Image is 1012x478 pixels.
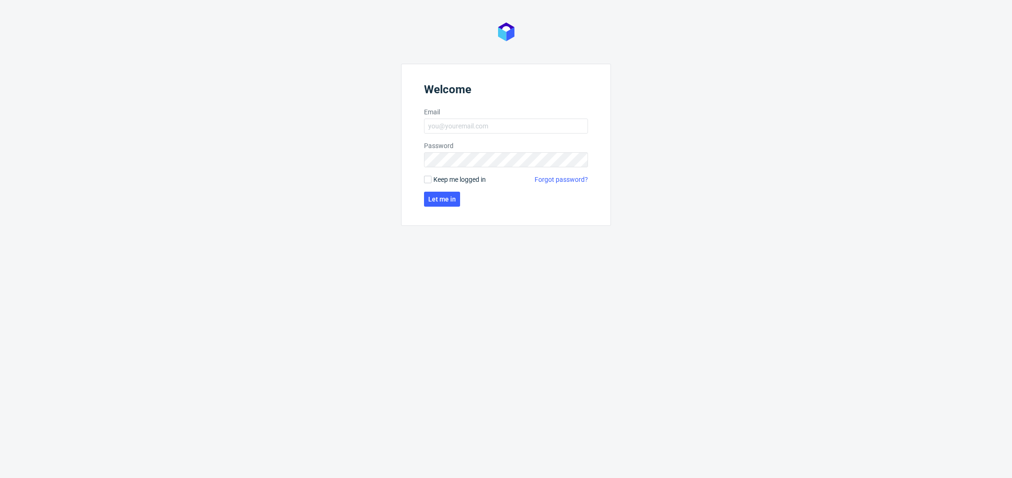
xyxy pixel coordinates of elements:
[433,175,486,184] span: Keep me logged in
[424,141,588,150] label: Password
[535,175,588,184] a: Forgot password?
[424,119,588,134] input: you@youremail.com
[424,192,460,207] button: Let me in
[424,83,588,100] header: Welcome
[424,107,588,117] label: Email
[428,196,456,202] span: Let me in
